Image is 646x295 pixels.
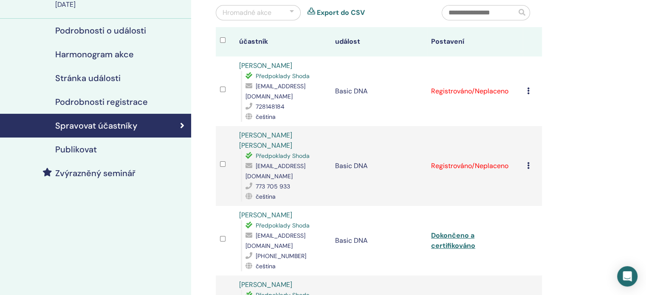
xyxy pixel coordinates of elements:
[55,121,137,131] h4: Spravovat účastníky
[617,266,638,287] div: Open Intercom Messenger
[256,72,310,80] span: Předpoklady Shoda
[331,206,427,275] td: Basic DNA
[256,183,290,190] span: 773 705 933
[245,162,305,180] span: [EMAIL_ADDRESS][DOMAIN_NAME]
[55,144,97,155] h4: Publikovat
[239,280,292,289] a: [PERSON_NAME]
[239,61,292,70] a: [PERSON_NAME]
[256,113,276,121] span: čeština
[256,152,310,160] span: Předpoklady Shoda
[245,232,305,250] span: [EMAIL_ADDRESS][DOMAIN_NAME]
[239,131,292,150] a: [PERSON_NAME] [PERSON_NAME]
[55,73,121,83] h4: Stránka události
[256,103,285,110] span: 728148184
[235,27,331,56] th: účastník
[427,27,523,56] th: Postavení
[239,211,292,219] a: [PERSON_NAME]
[55,25,146,36] h4: Podrobnosti o události
[256,252,306,260] span: [PHONE_NUMBER]
[55,97,148,107] h4: Podrobnosti registrace
[256,193,276,200] span: čeština
[431,231,475,250] a: Dokončeno a certifikováno
[331,126,427,206] td: Basic DNA
[55,49,134,59] h4: Harmonogram akce
[55,168,135,178] h4: Zvýrazněný seminář
[256,262,276,270] span: čeština
[256,222,310,229] span: Předpoklady Shoda
[223,8,271,18] div: Hromadné akce
[331,27,427,56] th: událost
[331,56,427,126] td: Basic DNA
[317,8,365,18] a: Export do CSV
[245,82,305,100] span: [EMAIL_ADDRESS][DOMAIN_NAME]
